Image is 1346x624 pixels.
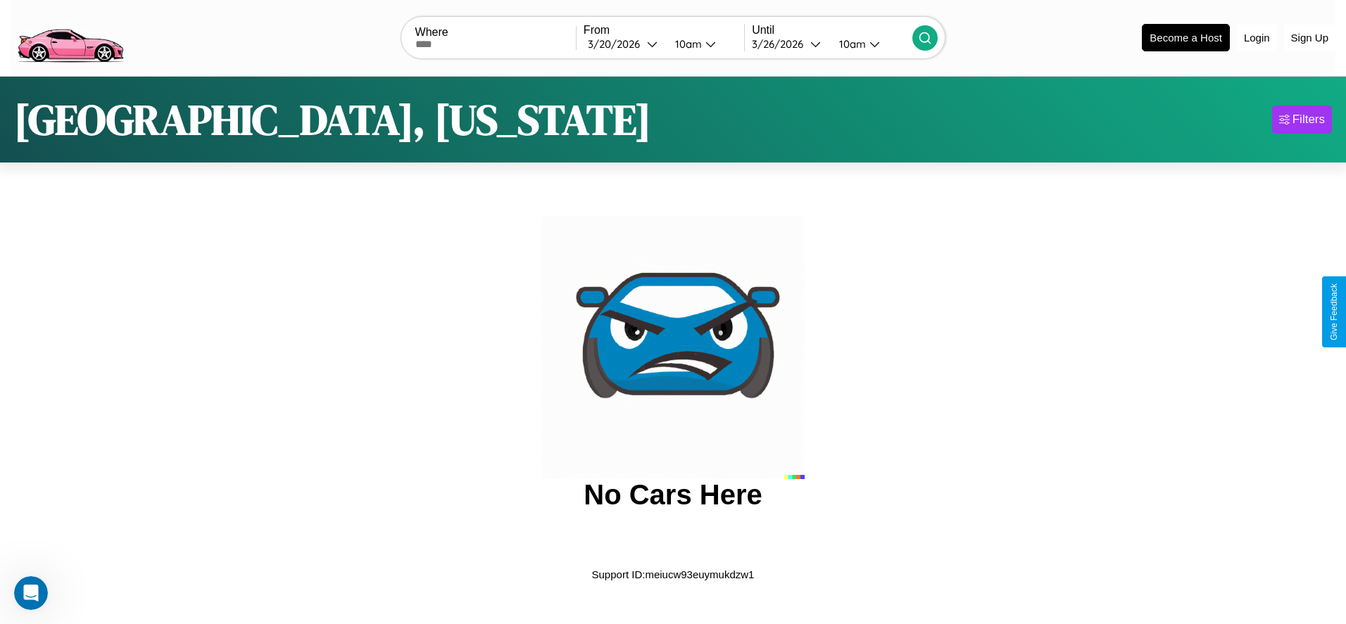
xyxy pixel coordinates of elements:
button: 3/20/2026 [584,37,664,51]
label: Until [752,24,912,37]
h1: [GEOGRAPHIC_DATA], [US_STATE] [14,91,651,148]
label: Where [415,26,576,39]
button: 10am [828,37,912,51]
div: 3 / 26 / 2026 [752,37,810,51]
button: Become a Host [1142,24,1230,51]
iframe: Intercom live chat [14,576,48,610]
p: Support ID: meiucw93euymukdzw1 [592,565,755,584]
div: 10am [832,37,869,51]
button: Login [1237,25,1277,51]
div: Give Feedback [1329,284,1339,340]
button: Sign Up [1284,25,1335,51]
button: 10am [664,37,744,51]
div: 3 / 20 / 2026 [588,37,647,51]
h2: No Cars Here [584,479,762,511]
div: 10am [668,37,705,51]
div: Filters [1292,113,1325,127]
button: Filters [1272,106,1332,134]
label: From [584,24,744,37]
img: car [541,216,805,479]
img: logo [11,7,130,66]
